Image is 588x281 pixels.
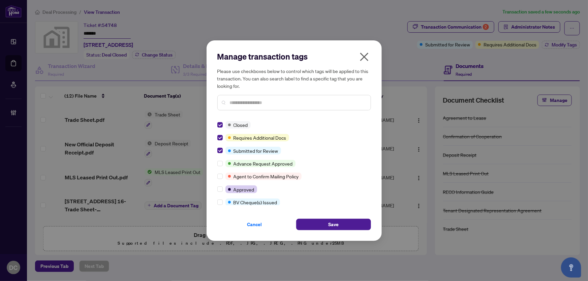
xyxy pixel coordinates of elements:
[328,219,339,230] span: Save
[296,219,371,230] button: Save
[561,257,581,278] button: Open asap
[234,160,293,167] span: Advance Request Approved
[234,173,299,180] span: Agent to Confirm Mailing Policy
[234,147,278,154] span: Submitted for Review
[234,121,248,129] span: Closed
[234,134,286,141] span: Requires Additional Docs
[217,67,371,90] h5: Please use checkboxes below to control which tags will be applied to this transaction. You can al...
[234,199,277,206] span: BV Cheque(s) Issued
[247,219,262,230] span: Cancel
[217,219,292,230] button: Cancel
[217,51,371,62] h2: Manage transaction tags
[234,186,254,193] span: Approved
[359,51,370,62] span: close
